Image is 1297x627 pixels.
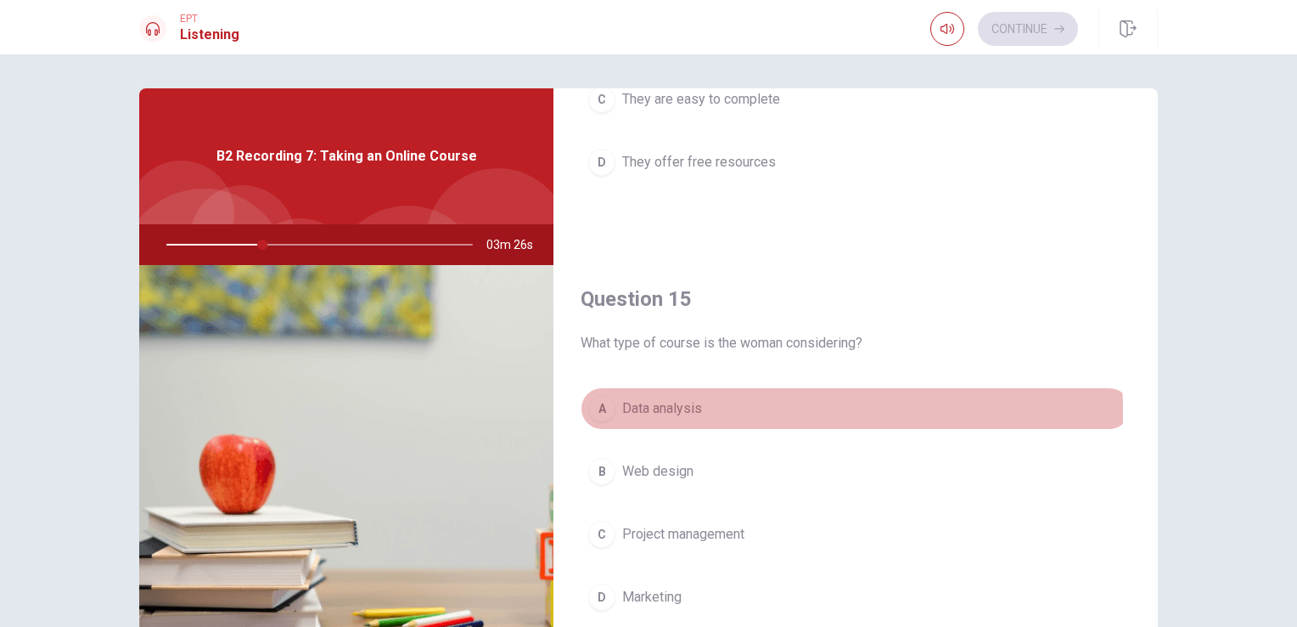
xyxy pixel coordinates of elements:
[588,395,615,422] div: A
[581,450,1131,493] button: BWeb design
[622,524,744,545] span: Project management
[581,78,1131,121] button: CThey are easy to complete
[581,141,1131,184] button: DThey offer free resources
[622,398,702,419] span: Data analysis
[622,461,693,482] span: Web design
[588,86,615,113] div: C
[588,149,615,176] div: D
[622,587,682,607] span: Marketing
[581,285,1131,313] h4: Question 15
[581,513,1131,556] button: CProject management
[581,576,1131,619] button: DMarketing
[588,584,615,611] div: D
[588,521,615,548] div: C
[486,224,547,265] span: 03m 26s
[180,13,239,25] span: EPT
[180,25,239,45] h1: Listening
[622,89,780,110] span: They are easy to complete
[588,458,615,485] div: B
[622,152,776,172] span: They offer free resources
[581,387,1131,430] button: AData analysis
[216,146,477,167] span: B2 Recording 7: Taking an Online Course
[581,333,1131,353] span: What type of course is the woman considering?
